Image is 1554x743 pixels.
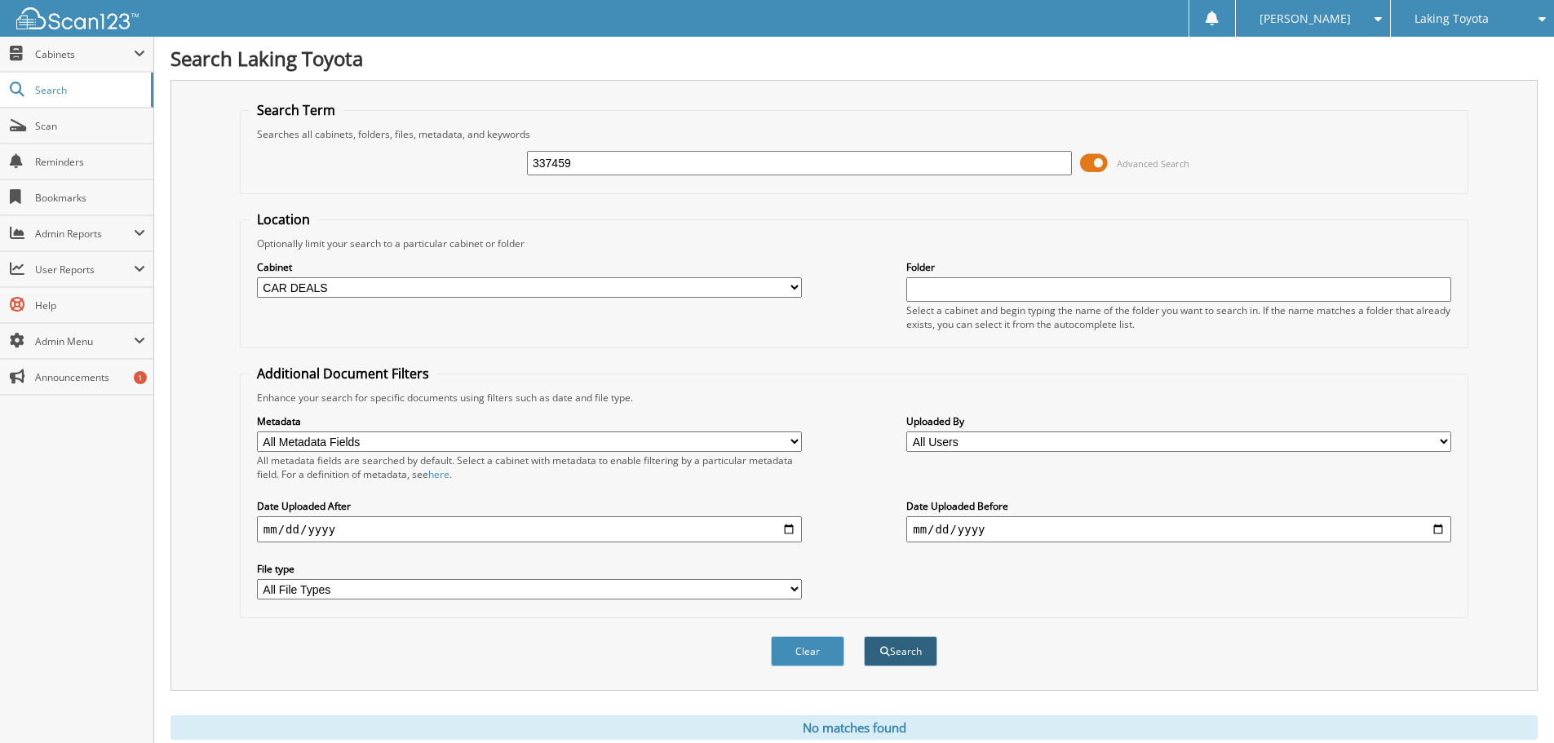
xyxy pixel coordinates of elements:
[771,636,844,666] button: Clear
[249,127,1459,141] div: Searches all cabinets, folders, files, metadata, and keywords
[35,83,143,97] span: Search
[35,227,134,241] span: Admin Reports
[1472,665,1554,743] iframe: Chat Widget
[428,467,449,481] a: here
[906,260,1451,274] label: Folder
[1117,157,1189,170] span: Advanced Search
[35,370,145,384] span: Announcements
[170,45,1538,72] h1: Search Laking Toyota
[134,371,147,384] div: 1
[1260,14,1351,24] span: [PERSON_NAME]
[35,47,134,61] span: Cabinets
[35,299,145,312] span: Help
[35,334,134,348] span: Admin Menu
[864,636,937,666] button: Search
[35,191,145,205] span: Bookmarks
[1415,14,1489,24] span: Laking Toyota
[257,562,802,576] label: File type
[906,414,1451,428] label: Uploaded By
[170,715,1538,740] div: No matches found
[906,499,1451,513] label: Date Uploaded Before
[35,119,145,133] span: Scan
[257,414,802,428] label: Metadata
[257,516,802,542] input: start
[16,7,139,29] img: scan123-logo-white.svg
[35,263,134,276] span: User Reports
[257,499,802,513] label: Date Uploaded After
[249,210,318,228] legend: Location
[906,303,1451,331] div: Select a cabinet and begin typing the name of the folder you want to search in. If the name match...
[249,365,437,383] legend: Additional Document Filters
[257,453,802,481] div: All metadata fields are searched by default. Select a cabinet with metadata to enable filtering b...
[257,260,802,274] label: Cabinet
[249,101,343,119] legend: Search Term
[906,516,1451,542] input: end
[249,391,1459,405] div: Enhance your search for specific documents using filters such as date and file type.
[249,237,1459,250] div: Optionally limit your search to a particular cabinet or folder
[35,155,145,169] span: Reminders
